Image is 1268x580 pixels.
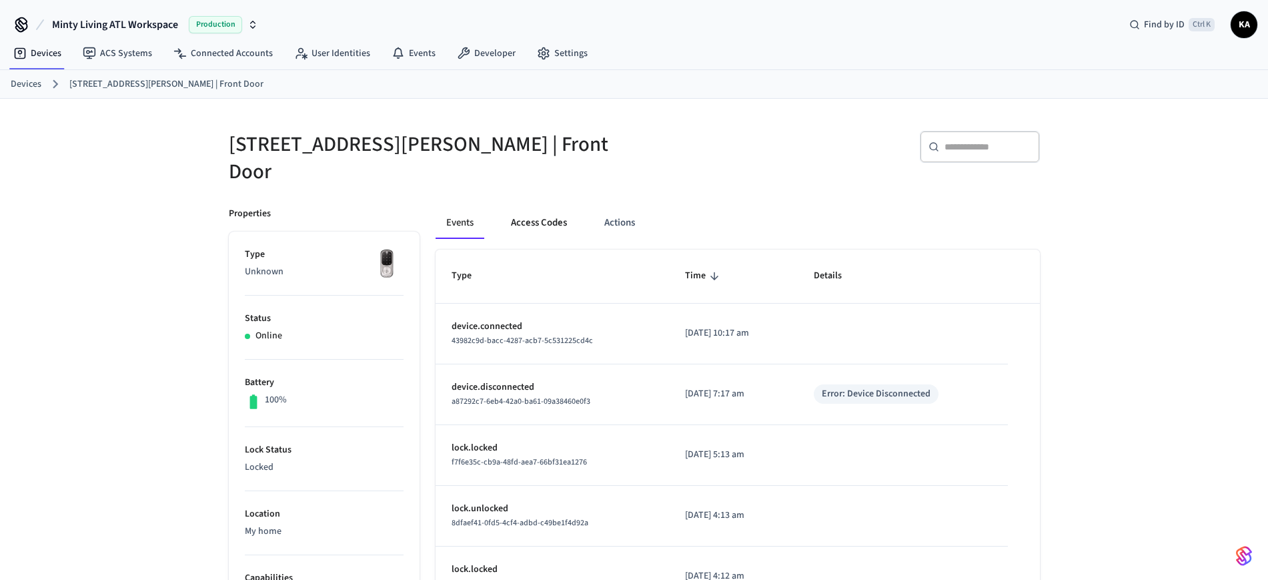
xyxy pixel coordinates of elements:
[452,502,654,516] p: lock.unlocked
[436,207,1040,239] div: ant example
[245,525,404,539] p: My home
[452,517,588,529] span: 8dfaef41-0fd5-4cf4-adbd-c49be1f4d92a
[245,461,404,475] p: Locked
[1189,18,1215,31] span: Ctrl K
[245,376,404,390] p: Battery
[452,441,654,455] p: lock.locked
[1232,13,1256,37] span: KA
[685,326,782,340] p: [DATE] 10:17 am
[1231,11,1257,38] button: KA
[52,17,178,33] span: Minty Living ATL Workspace
[1236,545,1252,567] img: SeamLogoGradient.69752ec5.svg
[3,41,72,65] a: Devices
[452,563,654,577] p: lock.locked
[685,448,782,462] p: [DATE] 5:13 am
[452,457,587,468] span: f7f6e35c-cb9a-48fd-aea7-66bf31ea1276
[452,396,590,407] span: a87292c7-6eb4-42a0-ba61-09a38460e0f3
[11,77,41,91] a: Devices
[452,320,654,334] p: device.connected
[245,507,404,521] p: Location
[381,41,446,65] a: Events
[245,265,404,279] p: Unknown
[594,207,646,239] button: Actions
[436,207,484,239] button: Events
[255,329,282,343] p: Online
[685,266,723,286] span: Time
[370,248,404,281] img: Yale Assure Touchscreen Wifi Smart Lock, Satin Nickel, Front
[685,387,782,401] p: [DATE] 7:17 am
[446,41,526,65] a: Developer
[265,393,287,407] p: 100%
[685,509,782,523] p: [DATE] 4:13 am
[245,443,404,457] p: Lock Status
[452,380,654,394] p: device.disconnected
[814,266,859,286] span: Details
[69,77,263,91] a: [STREET_ADDRESS][PERSON_NAME] | Front Door
[245,248,404,262] p: Type
[526,41,598,65] a: Settings
[822,387,930,401] div: Error: Device Disconnected
[283,41,381,65] a: User Identities
[163,41,283,65] a: Connected Accounts
[1119,13,1225,37] div: Find by IDCtrl K
[229,131,626,186] h5: [STREET_ADDRESS][PERSON_NAME] | Front Door
[245,312,404,326] p: Status
[500,207,578,239] button: Access Codes
[452,266,489,286] span: Type
[72,41,163,65] a: ACS Systems
[1144,18,1185,31] span: Find by ID
[452,335,593,346] span: 43982c9d-bacc-4287-acb7-5c531225cd4c
[189,16,242,33] span: Production
[229,207,271,221] p: Properties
